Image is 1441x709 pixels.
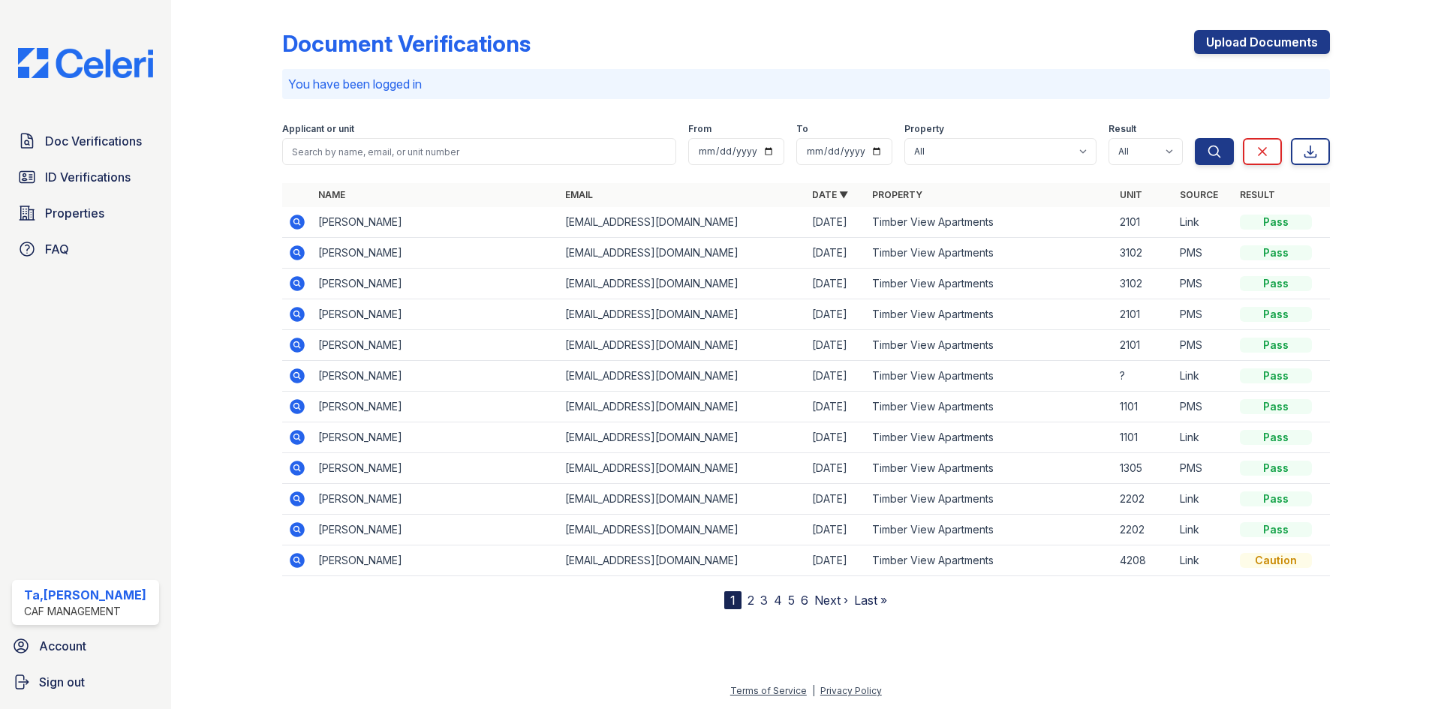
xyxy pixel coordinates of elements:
td: [PERSON_NAME] [312,269,559,299]
span: ID Verifications [45,168,131,186]
td: Timber View Apartments [866,361,1113,392]
td: [EMAIL_ADDRESS][DOMAIN_NAME] [559,330,806,361]
div: Document Verifications [282,30,531,57]
a: Name [318,189,345,200]
td: Timber View Apartments [866,330,1113,361]
td: 3102 [1114,269,1174,299]
td: [PERSON_NAME] [312,484,559,515]
a: Unit [1120,189,1142,200]
td: [EMAIL_ADDRESS][DOMAIN_NAME] [559,515,806,545]
div: CAF Management [24,604,146,619]
td: PMS [1174,392,1234,422]
td: 2101 [1114,207,1174,238]
div: Pass [1240,399,1312,414]
td: 2101 [1114,330,1174,361]
td: [DATE] [806,207,866,238]
td: PMS [1174,269,1234,299]
a: Account [6,631,165,661]
div: Pass [1240,491,1312,506]
td: [PERSON_NAME] [312,207,559,238]
td: [EMAIL_ADDRESS][DOMAIN_NAME] [559,392,806,422]
label: Applicant or unit [282,123,354,135]
td: Timber View Apartments [866,453,1113,484]
td: Timber View Apartments [866,299,1113,330]
td: [PERSON_NAME] [312,330,559,361]
td: Timber View Apartments [866,207,1113,238]
td: Timber View Apartments [866,238,1113,269]
td: [DATE] [806,422,866,453]
div: Pass [1240,215,1312,230]
span: Sign out [39,673,85,691]
label: Property [904,123,944,135]
div: Caution [1240,553,1312,568]
td: 4208 [1114,545,1174,576]
a: Properties [12,198,159,228]
span: Account [39,637,86,655]
td: [DATE] [806,484,866,515]
p: You have been logged in [288,75,1324,93]
div: Pass [1240,522,1312,537]
td: PMS [1174,238,1234,269]
div: 1 [724,591,742,609]
td: 3102 [1114,238,1174,269]
div: Pass [1240,461,1312,476]
td: [PERSON_NAME] [312,545,559,576]
td: Timber View Apartments [866,545,1113,576]
a: Sign out [6,667,165,697]
a: 6 [801,593,808,608]
div: Pass [1240,338,1312,353]
a: Terms of Service [730,685,807,696]
td: [DATE] [806,299,866,330]
td: Timber View Apartments [866,515,1113,545]
td: [DATE] [806,453,866,484]
td: 2101 [1114,299,1174,330]
td: [EMAIL_ADDRESS][DOMAIN_NAME] [559,269,806,299]
a: Privacy Policy [820,685,882,696]
input: Search by name, email, or unit number [282,138,676,165]
div: Ta,[PERSON_NAME] [24,586,146,604]
td: Timber View Apartments [866,422,1113,453]
td: Link [1174,361,1234,392]
td: [EMAIL_ADDRESS][DOMAIN_NAME] [559,361,806,392]
td: Link [1174,422,1234,453]
a: Result [1240,189,1275,200]
td: [DATE] [806,392,866,422]
td: [DATE] [806,269,866,299]
td: [PERSON_NAME] [312,515,559,545]
td: [EMAIL_ADDRESS][DOMAIN_NAME] [559,299,806,330]
a: Last » [854,593,887,608]
a: Upload Documents [1194,30,1330,54]
td: [DATE] [806,515,866,545]
td: [DATE] [806,238,866,269]
td: Timber View Apartments [866,392,1113,422]
a: 4 [774,593,782,608]
td: PMS [1174,299,1234,330]
div: Pass [1240,245,1312,260]
a: 5 [788,593,795,608]
td: 1101 [1114,422,1174,453]
td: [PERSON_NAME] [312,299,559,330]
td: [PERSON_NAME] [312,361,559,392]
label: To [796,123,808,135]
span: Properties [45,204,104,222]
td: Link [1174,545,1234,576]
span: Doc Verifications [45,132,142,150]
td: Link [1174,484,1234,515]
td: [DATE] [806,330,866,361]
td: Link [1174,515,1234,545]
td: [EMAIL_ADDRESS][DOMAIN_NAME] [559,453,806,484]
td: [DATE] [806,361,866,392]
td: [PERSON_NAME] [312,392,559,422]
td: [PERSON_NAME] [312,238,559,269]
td: [EMAIL_ADDRESS][DOMAIN_NAME] [559,545,806,576]
td: [PERSON_NAME] [312,453,559,484]
a: FAQ [12,234,159,264]
td: 1101 [1114,392,1174,422]
td: [DATE] [806,545,866,576]
a: Email [565,189,593,200]
td: 1305 [1114,453,1174,484]
td: PMS [1174,330,1234,361]
label: From [688,123,711,135]
a: Next › [814,593,848,608]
